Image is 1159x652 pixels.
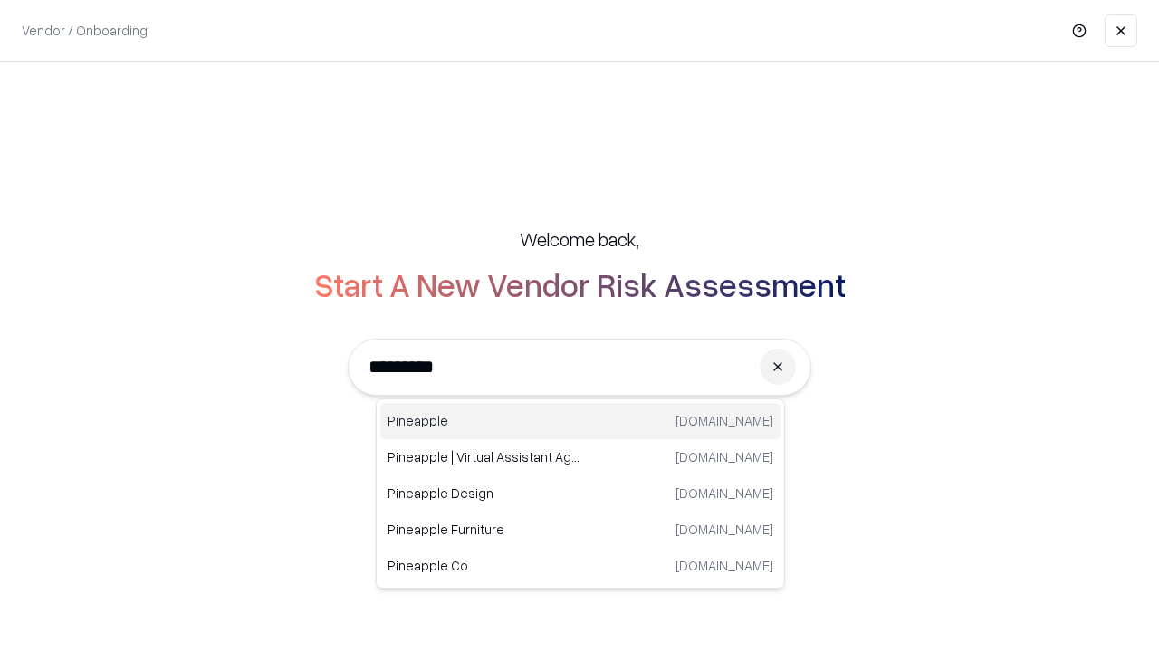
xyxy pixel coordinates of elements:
p: [DOMAIN_NAME] [675,556,773,575]
h5: Welcome back, [520,226,639,252]
p: Pineapple | Virtual Assistant Agency [388,447,580,466]
p: [DOMAIN_NAME] [675,447,773,466]
h2: Start A New Vendor Risk Assessment [314,266,846,302]
div: Suggestions [376,398,785,589]
p: [DOMAIN_NAME] [675,520,773,539]
p: Pineapple [388,411,580,430]
p: Pineapple Furniture [388,520,580,539]
p: Pineapple Design [388,484,580,503]
p: [DOMAIN_NAME] [675,411,773,430]
p: [DOMAIN_NAME] [675,484,773,503]
p: Pineapple Co [388,556,580,575]
p: Vendor / Onboarding [22,21,148,40]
